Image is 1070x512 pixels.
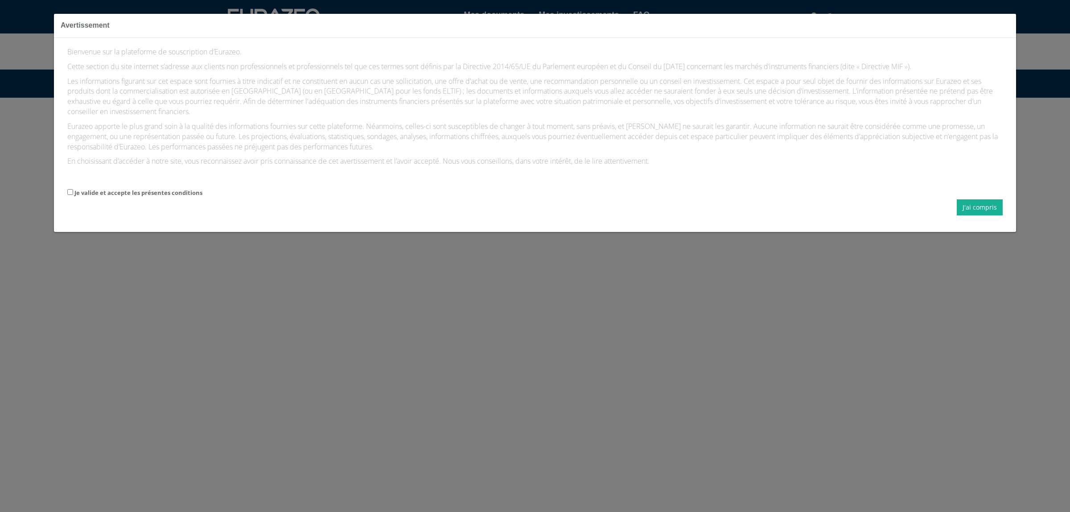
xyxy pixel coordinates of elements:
[67,76,1003,117] p: Les informations figurant sur cet espace sont fournies à titre indicatif et ne constituent en auc...
[67,121,1003,152] p: Eurazeo apporte le plus grand soin à la qualité des informations fournies sur cette plateforme. N...
[957,199,1003,215] button: J'ai compris
[74,189,202,197] label: Je valide et accepte les présentes conditions
[67,62,1003,72] p: Cette section du site internet s’adresse aux clients non professionnels et professionnels tel que...
[67,156,1003,166] p: En choisissant d’accéder à notre site, vous reconnaissez avoir pris connaissance de cet avertisse...
[61,21,1009,31] h3: Avertissement
[67,47,1003,57] p: Bienvenue sur la plateforme de souscription d’Eurazeo.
